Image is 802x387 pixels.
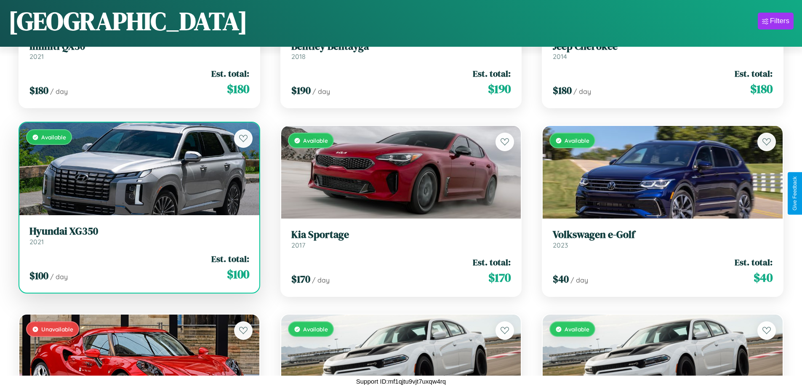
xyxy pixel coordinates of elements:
span: / day [50,87,68,96]
span: / day [570,276,588,284]
span: / day [573,87,591,96]
span: 2017 [291,241,305,249]
span: Est. total: [473,256,511,268]
span: Unavailable [41,326,73,333]
span: 2021 [29,238,44,246]
span: Est. total: [735,256,773,268]
span: $ 100 [29,269,48,283]
span: 2023 [553,241,568,249]
span: 2021 [29,52,44,61]
a: Volkswagen e-Golf2023 [553,229,773,249]
span: Available [303,326,328,333]
span: $ 170 [488,269,511,286]
span: / day [50,272,68,281]
h3: Kia Sportage [291,229,511,241]
h3: Hyundai XG350 [29,225,249,238]
a: Kia Sportage2017 [291,229,511,249]
a: Jeep Cherokee2014 [553,40,773,61]
span: / day [312,276,330,284]
p: Support ID: mf1qjtu9vjt7uxqw4rq [356,376,446,387]
span: $ 190 [291,83,311,97]
span: $ 180 [750,80,773,97]
span: $ 100 [227,266,249,283]
div: Filters [770,17,789,25]
span: 2014 [553,52,567,61]
span: Available [565,326,589,333]
span: 2018 [291,52,306,61]
span: $ 40 [553,272,569,286]
span: Available [303,137,328,144]
span: $ 180 [29,83,48,97]
span: Est. total: [735,67,773,80]
span: Est. total: [211,67,249,80]
span: $ 170 [291,272,310,286]
h3: Volkswagen e-Golf [553,229,773,241]
span: $ 180 [553,83,572,97]
span: Available [41,133,66,141]
span: Est. total: [211,253,249,265]
span: $ 190 [488,80,511,97]
span: / day [312,87,330,96]
a: Bentley Bentayga2018 [291,40,511,61]
span: Est. total: [473,67,511,80]
a: Hyundai XG3502021 [29,225,249,246]
span: $ 40 [754,269,773,286]
span: $ 180 [227,80,249,97]
div: Give Feedback [792,176,798,211]
button: Filters [758,13,794,29]
h1: [GEOGRAPHIC_DATA] [8,4,248,38]
span: Available [565,137,589,144]
a: Infiniti QX302021 [29,40,249,61]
